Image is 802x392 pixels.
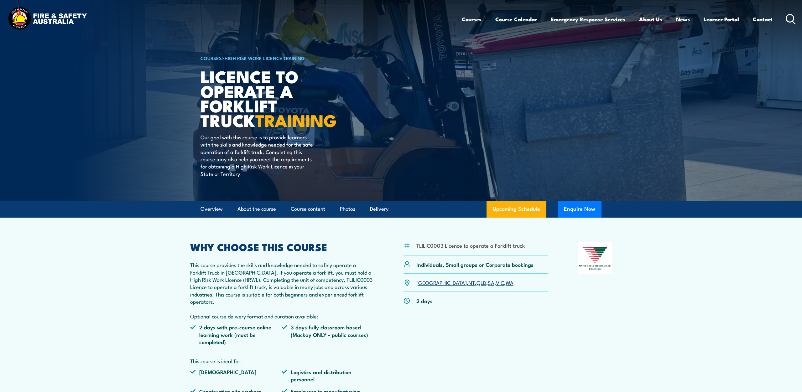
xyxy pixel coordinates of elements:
li: 3 days fully classroom based (Mackay ONLY - public courses) [282,323,373,345]
a: VIC [496,279,504,286]
a: Overview [200,201,223,217]
a: Courses [462,11,482,28]
a: Upcoming Schedule [487,201,546,218]
a: COURSES [200,54,222,61]
a: NT [468,279,475,286]
a: QLD [477,279,486,286]
p: Individuals, Small groups or Corporate bookings [416,261,534,268]
a: About the course [237,201,276,217]
a: About Us [639,11,662,28]
a: Photos [340,201,355,217]
a: WA [506,279,513,286]
p: 2 days [416,297,433,304]
a: [GEOGRAPHIC_DATA] [416,279,467,286]
button: Enquire Now [558,201,601,218]
a: Delivery [370,201,388,217]
a: Contact [753,11,773,28]
img: Nationally Recognised Training logo. [578,242,612,274]
a: Emergency Response Services [551,11,625,28]
li: TLILIC0003 Licence to operate a Forklift truck [416,242,525,249]
p: This course provides the skills and knowledge needed to safely operate a Forklift Truck in [GEOGR... [190,261,373,320]
strong: TRAINING [255,107,337,133]
p: Our goal with this course is to provide learners with the skills and knowledge needed for the saf... [200,133,315,177]
h6: > [200,54,355,62]
a: SA [488,279,494,286]
a: News [676,11,690,28]
a: Learner Portal [704,11,739,28]
p: This course is ideal for: [190,357,373,364]
a: Course content [291,201,325,217]
a: High Risk Work Licence Training [225,54,305,61]
h1: Licence to operate a forklift truck [200,69,355,127]
li: 2 days with pre-course online learning work (must be completed) [190,323,282,345]
a: Course Calendar [495,11,537,28]
li: Logistics and distribution personnel [282,368,373,383]
h2: WHY CHOOSE THIS COURSE [190,242,373,251]
p: , , , , , [416,279,513,286]
li: [DEMOGRAPHIC_DATA] [190,368,282,383]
